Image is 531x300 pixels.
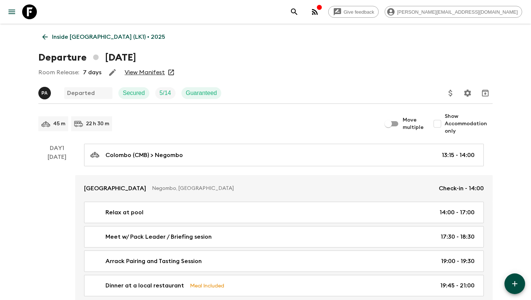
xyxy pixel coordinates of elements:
span: Give feedback [340,9,378,15]
p: Arrack Pairing and Tasting Session [105,257,202,266]
a: View Manifest [125,69,165,76]
a: Relax at pool14:00 - 17:00 [84,202,484,223]
a: [GEOGRAPHIC_DATA]Negombo, [GEOGRAPHIC_DATA]Check-in - 14:00 [75,175,493,202]
a: Dinner at a local restaurantMeal Included19:45 - 21:00 [84,275,484,296]
p: 22 h 30 m [86,120,109,127]
div: Secured [118,87,149,99]
p: Colombo (CMB) > Negombo [105,151,183,160]
button: menu [4,4,19,19]
p: Departed [67,89,95,98]
p: Inside [GEOGRAPHIC_DATA] (LK1) • 2025 [52,33,165,41]
button: Settings [460,86,475,100]
button: Update Price, Early Bird Discount and Costs [443,86,458,100]
a: Colombo (CMB) > Negombo13:15 - 14:00 [84,144,484,166]
p: Relax at pool [105,208,143,217]
div: Trip Fill [155,87,176,99]
p: 14:00 - 17:00 [440,208,475,217]
button: Archive (Completed, Cancelled or Unsynced Departures only) [478,86,493,100]
span: [PERSON_NAME][EMAIL_ADDRESS][DOMAIN_NAME] [393,9,522,15]
h1: Departure [DATE] [38,50,136,65]
p: Meal Included [190,282,224,290]
p: 19:45 - 21:00 [440,281,475,290]
span: Prasad Adikari [38,89,52,95]
p: 19:00 - 19:30 [441,257,475,266]
span: Move multiple [403,116,424,131]
a: Arrack Pairing and Tasting Session19:00 - 19:30 [84,250,484,272]
a: Give feedback [328,6,379,18]
p: 13:15 - 14:00 [442,151,475,160]
button: search adventures [287,4,302,19]
a: Meet w/ Pack Leader / Briefing sesion17:30 - 18:30 [84,226,484,248]
p: Room Release: [38,68,79,77]
p: 17:30 - 18:30 [441,232,475,241]
p: Negombo, [GEOGRAPHIC_DATA] [152,185,433,192]
div: [PERSON_NAME][EMAIL_ADDRESS][DOMAIN_NAME] [385,6,522,18]
p: Day 1 [38,144,75,153]
p: [GEOGRAPHIC_DATA] [84,184,146,193]
p: 7 days [83,68,101,77]
p: Meet w/ Pack Leader / Briefing sesion [105,232,212,241]
p: Secured [123,89,145,98]
p: Dinner at a local restaurant [105,281,184,290]
p: 45 m [53,120,65,127]
p: 5 / 14 [160,89,171,98]
p: Guaranteed [186,89,217,98]
a: Inside [GEOGRAPHIC_DATA] (LK1) • 2025 [38,30,169,44]
p: Check-in - 14:00 [439,184,484,193]
span: Show Accommodation only [445,113,493,135]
